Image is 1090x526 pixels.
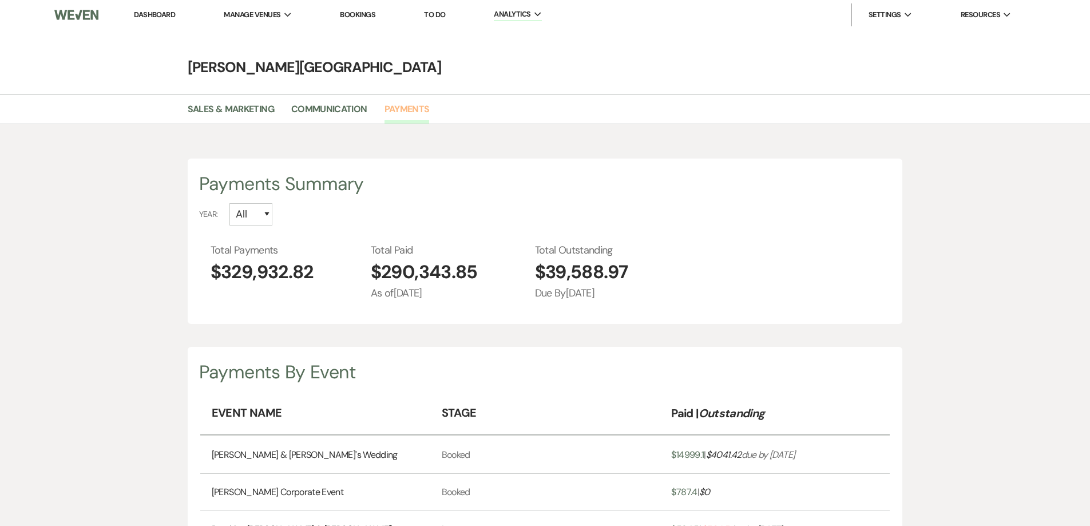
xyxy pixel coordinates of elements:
img: Weven Logo [54,3,98,27]
a: Dashboard [134,10,175,19]
td: Booked [430,437,660,474]
th: Event Name [200,393,430,436]
em: Outstanding [699,406,765,421]
span: Due By [DATE] [535,286,628,301]
span: Settings [869,9,901,21]
span: Resources [961,9,1000,21]
span: Total Outstanding [535,243,628,258]
div: Payments By Event [199,358,891,386]
th: Stage [430,393,660,436]
a: [PERSON_NAME] Corporate Event [212,485,343,499]
span: Manage Venues [224,9,280,21]
span: $ 4041.42 [706,449,742,461]
span: Analytics [494,9,530,20]
span: $ 14999.1 [671,449,704,461]
span: $ 787.4 [671,486,697,498]
a: [PERSON_NAME] & [PERSON_NAME]'s Wedding [212,448,398,462]
span: Year: [199,208,218,220]
td: Booked [430,474,660,511]
div: Payments Summary [199,170,891,197]
a: Bookings [340,10,375,19]
a: $14999.1|$4041.42due by [DATE] [671,448,795,462]
i: due by [DATE] [706,449,795,461]
a: Communication [291,102,367,124]
a: To Do [424,10,445,19]
a: $787.4|$0 [671,485,710,499]
span: $ 0 [699,486,710,498]
span: Total Payments [211,243,314,258]
a: Payments [385,102,430,124]
span: $290,343.85 [371,258,478,286]
span: Total Paid [371,243,478,258]
a: Sales & Marketing [188,102,274,124]
span: $39,588.97 [535,258,628,286]
p: Paid | [671,404,764,422]
h4: [PERSON_NAME][GEOGRAPHIC_DATA] [133,57,957,77]
span: As of [DATE] [371,286,478,301]
span: $329,932.82 [211,258,314,286]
